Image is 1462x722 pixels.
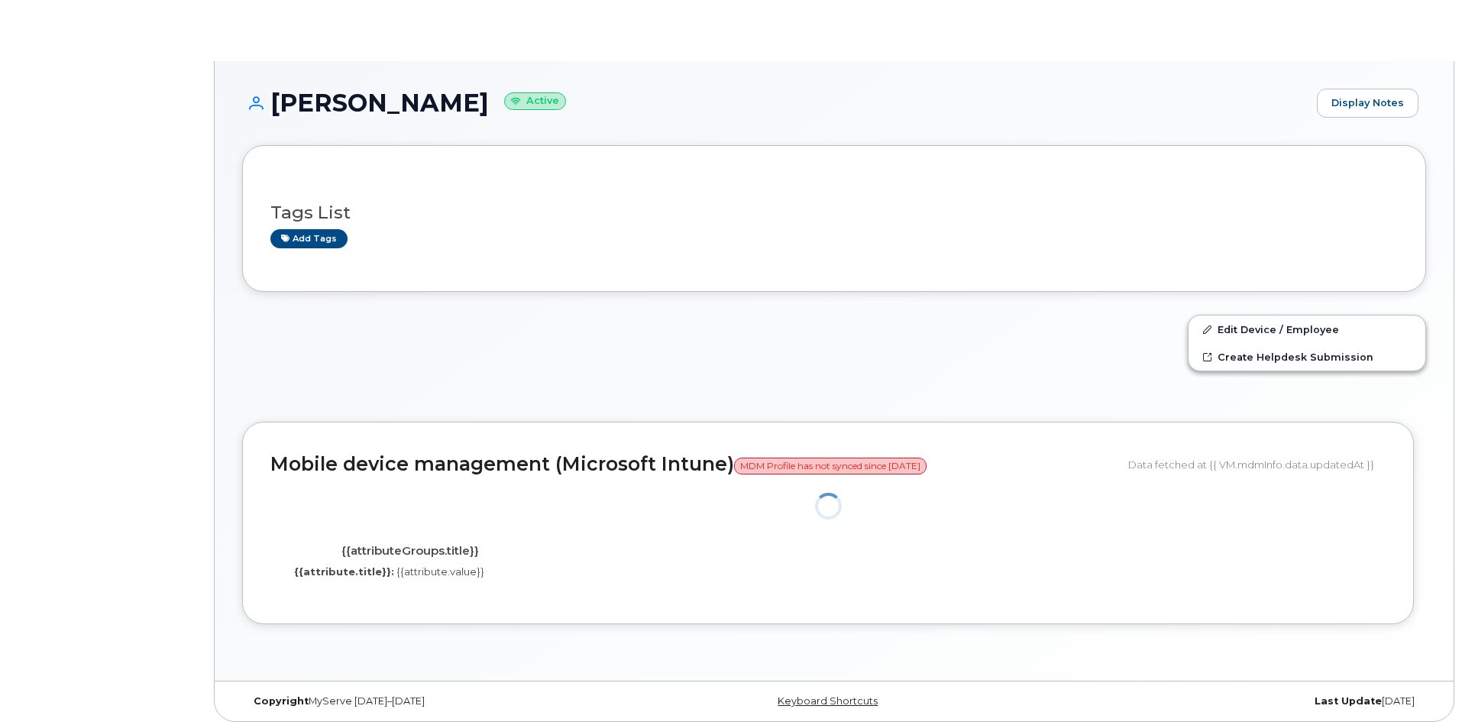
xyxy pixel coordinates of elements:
[294,565,394,579] label: {{attribute.title}}:
[1128,450,1386,479] div: Data fetched at {{ VM.mdmInfo.data.updatedAt }}
[734,458,927,474] span: MDM Profile has not synced since [DATE]
[270,454,1117,475] h2: Mobile device management (Microsoft Intune)
[270,203,1398,222] h3: Tags List
[242,89,1309,116] h1: [PERSON_NAME]
[778,695,878,707] a: Keyboard Shortcuts
[1315,695,1382,707] strong: Last Update
[270,229,348,248] a: Add tags
[254,695,309,707] strong: Copyright
[504,92,566,110] small: Active
[1189,343,1425,371] a: Create Helpdesk Submission
[1031,695,1426,707] div: [DATE]
[1189,316,1425,343] a: Edit Device / Employee
[242,695,637,707] div: MyServe [DATE]–[DATE]
[1317,89,1418,118] a: Display Notes
[396,565,484,578] span: {{attribute.value}}
[282,545,538,558] h4: {{attributeGroups.title}}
